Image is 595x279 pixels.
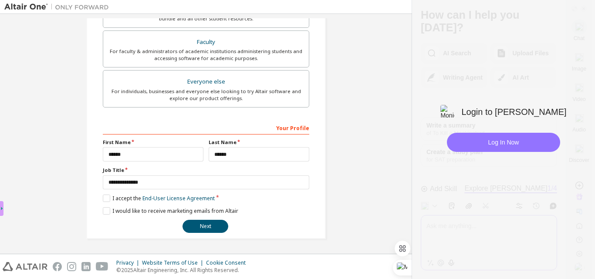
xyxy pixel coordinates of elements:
[206,259,251,266] div: Cookie Consent
[108,36,304,48] div: Faculty
[103,207,238,215] label: I would like to receive marketing emails from Altair
[209,139,309,146] label: Last Name
[81,262,91,271] img: linkedin.svg
[142,195,215,202] a: End-User License Agreement
[116,259,142,266] div: Privacy
[116,266,251,274] p: © 2025 Altair Engineering, Inc. All Rights Reserved.
[183,220,228,233] button: Next
[53,262,62,271] img: facebook.svg
[103,139,203,146] label: First Name
[96,262,108,271] img: youtube.svg
[4,3,113,11] img: Altair One
[3,262,47,271] img: altair_logo.svg
[108,76,304,88] div: Everyone else
[103,167,309,174] label: Job Title
[103,195,215,202] label: I accept the
[67,262,76,271] img: instagram.svg
[108,48,304,62] div: For faculty & administrators of academic institutions administering students and accessing softwa...
[103,121,309,134] div: Your Profile
[108,88,304,102] div: For individuals, businesses and everyone else looking to try Altair software and explore our prod...
[142,259,206,266] div: Website Terms of Use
